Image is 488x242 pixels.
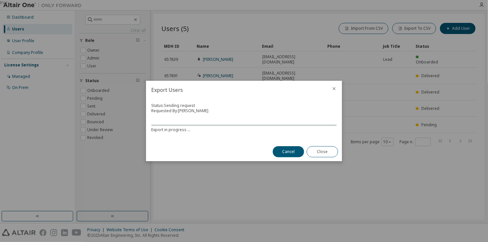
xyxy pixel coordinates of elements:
div: Export in progress ... [151,127,337,132]
h2: Export Users [146,81,326,99]
button: Cancel [273,146,304,157]
button: Close [307,146,338,157]
div: Status: Sending request Requested By: [PERSON_NAME] [151,103,337,134]
button: close [332,86,337,91]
